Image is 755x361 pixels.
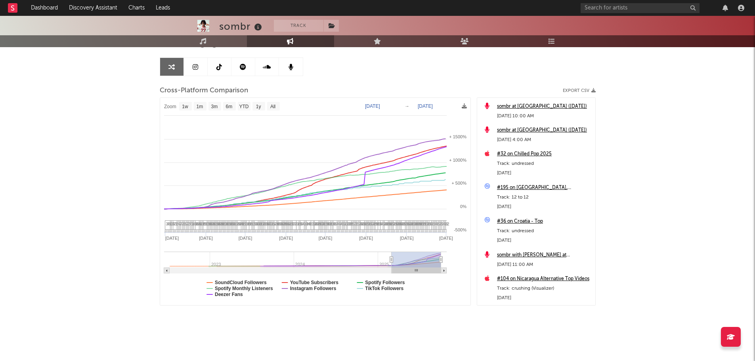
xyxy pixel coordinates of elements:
[344,222,349,226] span: 12
[497,149,591,159] a: #32 on Chilled Pop 2025
[215,286,273,291] text: Spotify Monthly Listeners
[359,236,373,241] text: [DATE]
[497,111,591,121] div: [DATE] 10:00 AM
[497,183,591,193] a: #195 on [GEOGRAPHIC_DATA], [GEOGRAPHIC_DATA]
[497,168,591,178] div: [DATE]
[342,222,344,226] span: 6
[199,236,213,241] text: [DATE]
[354,222,356,226] span: 7
[191,222,193,226] span: 3
[304,222,309,226] span: 12
[290,286,336,291] text: Instagram Followers
[239,104,248,109] text: YTD
[377,222,382,226] span: 14
[255,222,260,226] span: 14
[215,292,243,297] text: Deezer Fans
[170,222,175,226] span: 10
[167,222,170,226] span: 4
[439,222,442,226] span: 7
[182,222,184,226] span: 7
[454,227,466,232] text: -500%
[497,236,591,245] div: [DATE]
[430,222,432,226] span: 4
[318,222,323,226] span: 24
[497,159,591,168] div: Track: undressed
[267,222,272,226] span: 14
[211,104,218,109] text: 3m
[270,104,275,109] text: All
[405,103,409,109] text: →
[418,103,433,109] text: [DATE]
[449,134,466,139] text: + 1500%
[216,222,221,226] span: 34
[365,280,405,285] text: Spotify Followers
[497,260,591,269] div: [DATE] 11:00 AM
[497,193,591,202] div: Track: 12 to 12
[160,38,250,48] span: Artist Engagement
[219,20,264,33] div: sombr
[242,222,247,226] span: 19
[497,102,591,111] a: sombr at [GEOGRAPHIC_DATA] ([DATE])
[245,222,250,226] span: 14
[165,236,179,241] text: [DATE]
[382,222,387,226] span: 64
[497,217,591,226] a: #36 on Croatia - Top
[277,222,282,226] span: 14
[251,222,256,226] span: 18
[399,236,413,241] text: [DATE]
[371,222,376,226] span: 10
[497,274,591,284] a: #104 on Nicaragua Alternative Top Videos
[215,280,267,285] text: SoundCloud Followers
[563,88,596,93] button: Export CSV
[275,222,280,226] span: 20
[447,222,449,226] span: 2
[435,222,438,226] span: 4
[224,222,229,226] span: 14
[497,202,591,212] div: [DATE]
[280,222,285,226] span: 14
[292,222,297,226] span: 19
[451,181,466,185] text: + 500%
[270,222,275,226] span: 15
[319,222,324,226] span: 14
[411,222,416,226] span: 24
[365,286,403,291] text: TikTok Followers
[290,280,338,285] text: YouTube Subscribers
[186,222,188,226] span: 7
[333,222,335,226] span: 4
[497,226,591,236] div: Track: undressed
[279,236,293,241] text: [DATE]
[200,222,205,226] span: 11
[274,20,323,32] button: Track
[289,222,294,226] span: 12
[302,222,305,226] span: 4
[340,222,343,226] span: 4
[376,222,381,226] span: 15
[365,103,380,109] text: [DATE]
[196,222,201,226] span: 14
[443,222,445,226] span: 4
[497,284,591,293] div: Track: crushing (Visualizer)
[318,236,332,241] text: [DATE]
[192,222,197,226] span: 16
[178,222,180,226] span: 4
[256,104,261,109] text: 1y
[238,222,243,226] span: 14
[312,222,317,226] span: 33
[164,104,176,109] text: Zoom
[497,126,591,135] a: sombr at [GEOGRAPHIC_DATA] ([DATE])
[357,222,362,226] span: 55
[434,222,436,226] span: 6
[196,104,203,109] text: 1m
[497,250,591,260] a: sombr with [PERSON_NAME] at [GEOGRAPHIC_DATA] ([DATE])
[338,222,340,226] span: 4
[497,293,591,303] div: [DATE]
[389,222,394,226] span: 18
